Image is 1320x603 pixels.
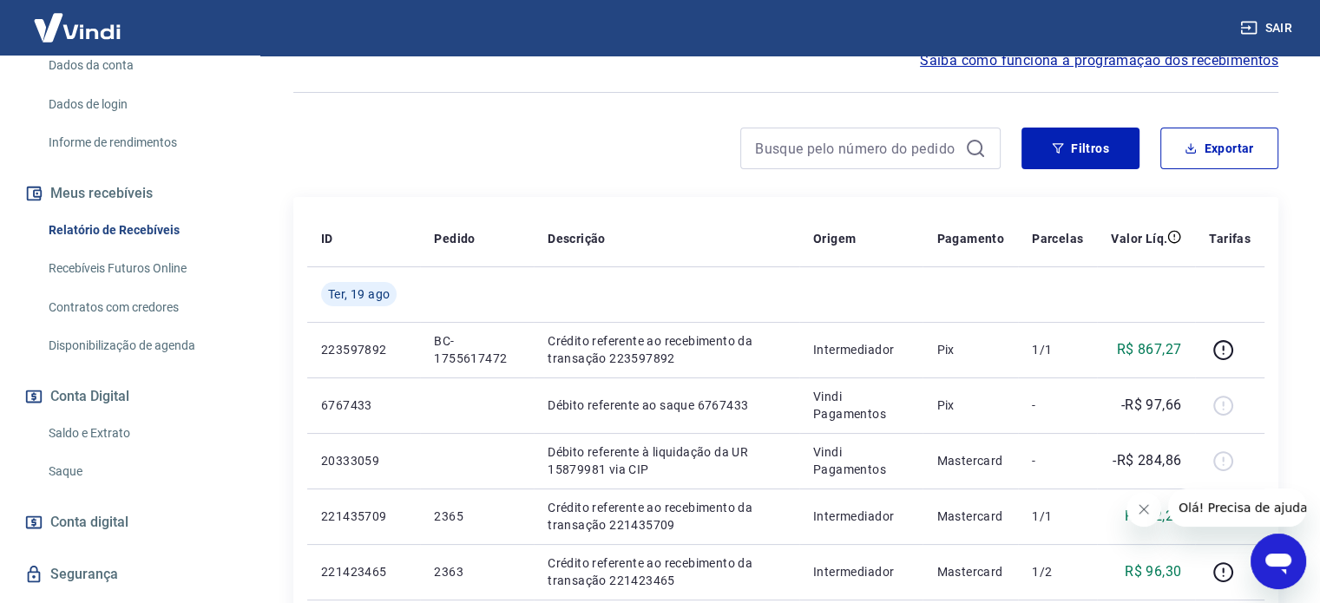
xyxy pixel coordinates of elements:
span: Olá! Precisa de ajuda? [10,12,146,26]
p: 20333059 [321,452,406,469]
p: 1/1 [1032,508,1083,525]
p: Parcelas [1032,230,1083,247]
p: - [1032,397,1083,414]
p: -R$ 284,86 [1113,450,1181,471]
p: Crédito referente ao recebimento da transação 221423465 [548,554,785,589]
p: Intermediador [813,563,909,580]
p: Mastercard [936,563,1004,580]
span: Ter, 19 ago [328,285,390,303]
button: Filtros [1021,128,1139,169]
p: Pagamento [936,230,1004,247]
p: BC-1755617472 [434,332,520,367]
p: Origem [813,230,856,247]
a: Contratos com credores [42,290,239,325]
p: -R$ 97,66 [1121,395,1182,416]
p: Tarifas [1209,230,1251,247]
iframe: Botão para abrir a janela de mensagens [1251,534,1306,589]
p: Pix [936,397,1004,414]
a: Dados da conta [42,48,239,83]
p: Intermediador [813,508,909,525]
p: 221423465 [321,563,406,580]
p: Mastercard [936,452,1004,469]
p: Débito referente ao saque 6767433 [548,397,785,414]
p: Intermediador [813,341,909,358]
iframe: Fechar mensagem [1126,492,1161,527]
p: Vindi Pagamentos [813,443,909,478]
a: Saldo e Extrato [42,416,239,451]
p: R$ 92,25 [1125,506,1181,527]
p: 6767433 [321,397,406,414]
iframe: Mensagem da empresa [1168,488,1306,527]
a: Disponibilização de agenda [42,328,239,364]
p: 1/2 [1032,563,1083,580]
p: Débito referente à liquidação da UR 15879981 via CIP [548,443,785,478]
p: Vindi Pagamentos [813,388,909,423]
a: Relatório de Recebíveis [42,213,239,248]
p: Crédito referente ao recebimento da transação 221435709 [548,499,785,534]
p: Pedido [434,230,475,247]
a: Saque [42,454,239,489]
span: Conta digital [50,510,128,534]
p: ID [321,230,333,247]
p: R$ 96,30 [1125,561,1181,582]
img: Vindi [21,1,134,54]
p: Pix [936,341,1004,358]
button: Sair [1237,12,1299,44]
a: Dados de login [42,87,239,122]
p: 2363 [434,563,520,580]
button: Meus recebíveis [21,174,239,213]
a: Saiba como funciona a programação dos recebimentos [920,50,1278,71]
p: 1/1 [1032,341,1083,358]
p: 223597892 [321,341,406,358]
a: Conta digital [21,503,239,541]
input: Busque pelo número do pedido [755,135,958,161]
a: Segurança [21,555,239,593]
p: Valor Líq. [1111,230,1167,247]
p: 2365 [434,508,520,525]
p: Mastercard [936,508,1004,525]
p: R$ 867,27 [1117,339,1182,360]
button: Conta Digital [21,377,239,416]
p: Descrição [548,230,606,247]
a: Recebíveis Futuros Online [42,251,239,286]
a: Informe de rendimentos [42,125,239,161]
p: 221435709 [321,508,406,525]
p: Crédito referente ao recebimento da transação 223597892 [548,332,785,367]
p: - [1032,452,1083,469]
button: Exportar [1160,128,1278,169]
